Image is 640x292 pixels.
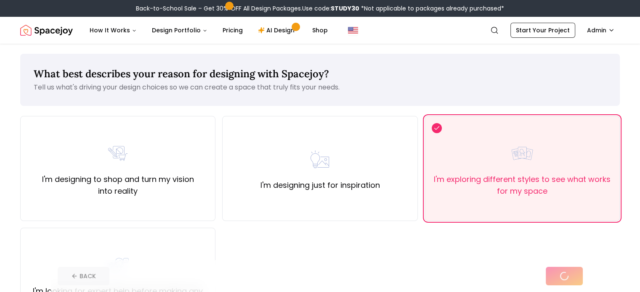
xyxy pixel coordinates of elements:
[260,179,380,191] label: I'm designing just for inspiration
[302,4,359,13] span: Use code:
[331,4,359,13] b: STUDY30
[582,23,620,38] button: Admin
[83,22,143,39] button: How It Works
[34,82,606,92] p: Tell us what's driving your design choices so we can create a space that truly fits your needs.
[145,22,214,39] button: Design Portfolio
[348,25,358,35] img: United States
[509,140,536,167] img: I'm exploring different styles to see what works for my space
[251,22,304,39] a: AI Design
[20,22,73,39] img: Spacejoy Logo
[359,4,504,13] span: *Not applicable to packages already purchased*
[104,140,131,167] img: I'm designing to shop and turn my vision into reality
[104,252,131,279] img: I'm looking for expert help before making any design decisions
[34,67,329,80] span: What best describes your reason for designing with Spacejoy?
[432,174,613,197] label: I'm exploring different styles to see what works for my space
[306,146,333,173] img: I'm designing just for inspiration
[20,22,73,39] a: Spacejoy
[20,17,620,44] nav: Global
[27,174,208,197] label: I'm designing to shop and turn my vision into reality
[136,4,504,13] div: Back-to-School Sale – Get 30% OFF All Design Packages.
[216,22,250,39] a: Pricing
[510,23,575,38] a: Start Your Project
[83,22,335,39] nav: Main
[305,22,335,39] a: Shop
